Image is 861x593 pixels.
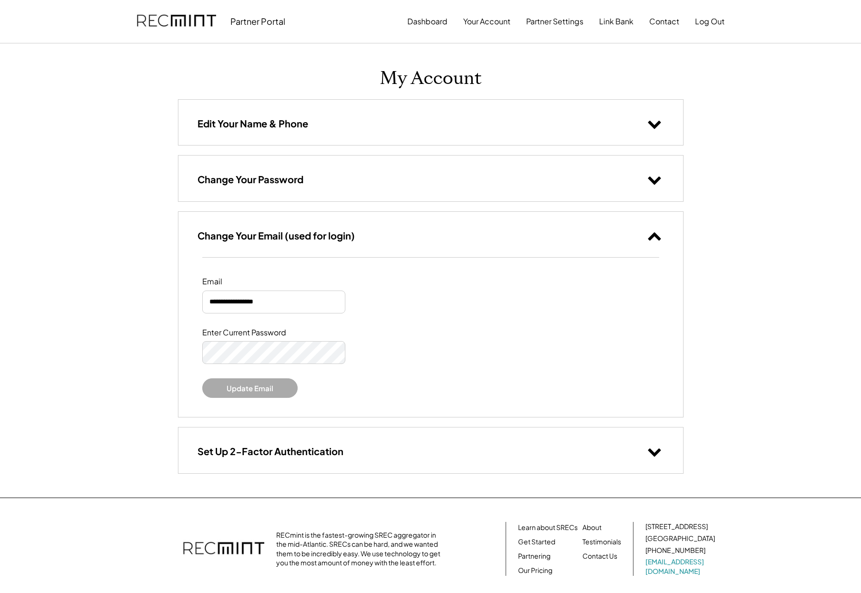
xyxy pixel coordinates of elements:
h3: Change Your Password [197,173,303,186]
button: Partner Settings [526,12,583,31]
a: [EMAIL_ADDRESS][DOMAIN_NAME] [645,557,717,576]
h3: Change Your Email (used for login) [197,229,355,242]
h3: Edit Your Name & Phone [197,117,308,130]
div: [PHONE_NUMBER] [645,546,705,555]
h1: My Account [380,67,482,90]
div: Enter Current Password [202,328,298,338]
a: Partnering [518,551,550,561]
a: About [582,523,602,532]
button: Contact [649,12,679,31]
button: Link Bank [599,12,633,31]
div: [STREET_ADDRESS] [645,522,708,531]
button: Log Out [695,12,725,31]
div: Partner Portal [230,16,285,27]
img: recmint-logotype%403x.png [137,5,216,38]
a: Testimonials [582,537,621,547]
button: Update Email [202,378,298,398]
h3: Set Up 2-Factor Authentication [197,445,343,458]
img: recmint-logotype%403x.png [183,532,264,566]
a: Get Started [518,537,555,547]
button: Your Account [463,12,510,31]
a: Our Pricing [518,566,552,575]
button: Dashboard [407,12,447,31]
div: [GEOGRAPHIC_DATA] [645,534,715,543]
div: RECmint is the fastest-growing SREC aggregator in the mid-Atlantic. SRECs can be hard, and we wan... [276,531,446,568]
div: Email [202,277,298,287]
a: Learn about SRECs [518,523,578,532]
a: Contact Us [582,551,617,561]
